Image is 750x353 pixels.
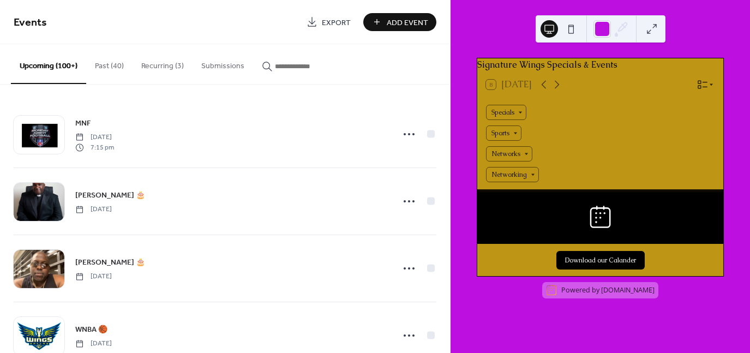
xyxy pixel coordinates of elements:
span: Events [14,12,47,33]
span: Add Event [387,17,428,28]
a: [PERSON_NAME] 🎂 [75,256,145,268]
a: [PERSON_NAME] 🎂 [75,189,145,201]
span: [PERSON_NAME] 🎂 [75,257,145,268]
button: Upcoming (100+) [11,44,86,84]
span: 7:15 pm [75,142,114,152]
a: Export [298,13,359,31]
a: WNBA 🏀 [75,323,107,336]
div: Powered by [561,285,655,295]
span: MNF [75,118,91,129]
span: Export [322,17,351,28]
span: WNBA 🏀 [75,324,107,336]
a: MNF [75,117,91,129]
button: Past (40) [86,44,133,83]
span: [DATE] [75,205,112,214]
button: Submissions [193,44,253,83]
span: [PERSON_NAME] 🎂 [75,190,145,201]
span: [DATE] [75,339,112,349]
button: Recurring (3) [133,44,193,83]
button: Add Event [363,13,436,31]
button: Download our Calander [556,251,645,270]
span: [DATE] [75,133,114,142]
a: [DOMAIN_NAME] [601,285,655,295]
div: Signature Wings Specials & Events [477,58,723,71]
span: [DATE] [75,272,112,282]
